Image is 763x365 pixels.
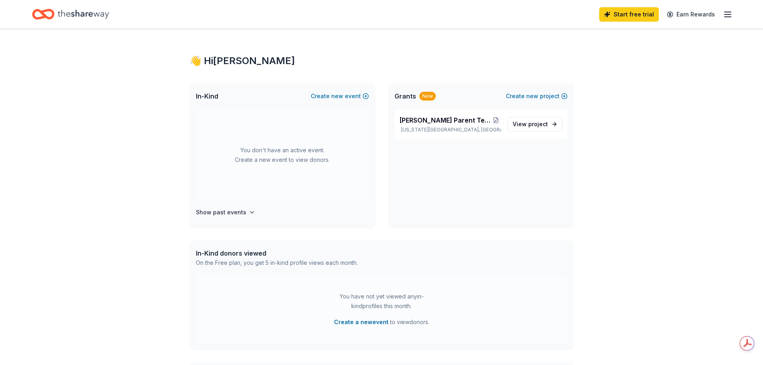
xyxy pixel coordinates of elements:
[189,54,574,67] div: 👋 Hi [PERSON_NAME]
[528,121,548,127] span: project
[599,7,659,22] a: Start free trial
[662,7,720,22] a: Earn Rewards
[419,92,436,101] div: New
[507,117,563,131] a: View project
[196,91,218,101] span: In-Kind
[196,109,369,201] div: You don't have an active event. Create a new event to view donors.
[331,91,343,101] span: new
[395,91,416,101] span: Grants
[311,91,369,101] button: Createnewevent
[32,5,109,24] a: Home
[526,91,538,101] span: new
[196,208,255,217] button: Show past events
[334,317,389,327] button: Create a newevent
[196,248,358,258] div: In-Kind donors viewed
[513,119,548,129] span: View
[196,258,358,268] div: On the Free plan, you get 5 in-kind profile views each month.
[399,127,501,133] p: [US_STATE][GEOGRAPHIC_DATA], [GEOGRAPHIC_DATA]
[399,115,491,125] span: [PERSON_NAME] Parent Teacher Organization
[196,208,246,217] h4: Show past events
[334,317,429,327] span: to view donors .
[332,292,432,311] div: You have not yet viewed any in-kind profiles this month.
[506,91,568,101] button: Createnewproject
